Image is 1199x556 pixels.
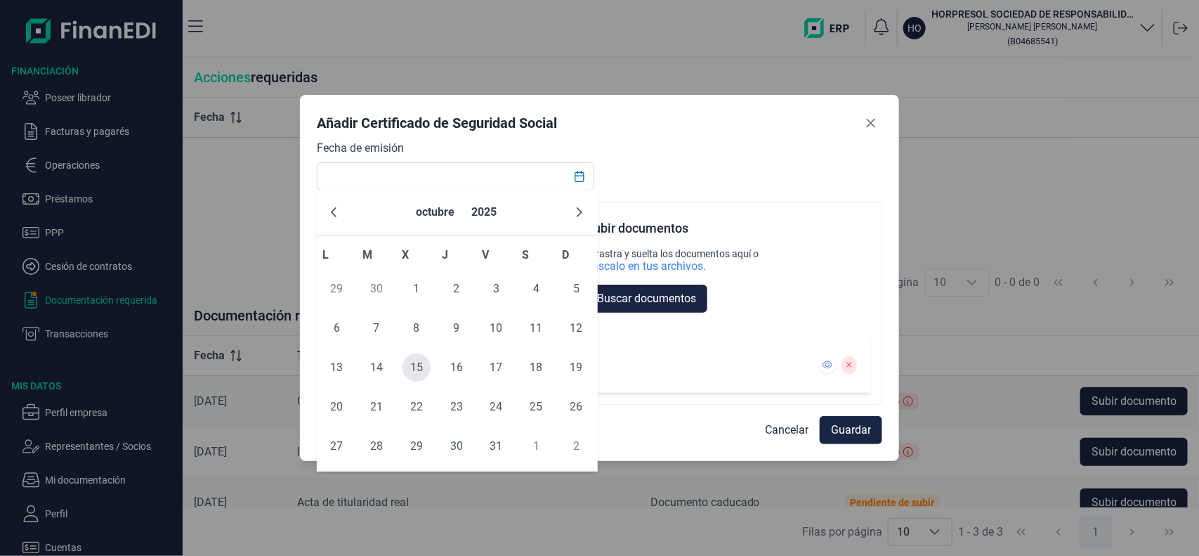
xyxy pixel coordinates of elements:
span: 18 [522,354,550,382]
span: X [402,248,410,261]
span: 31 [483,432,511,460]
span: L [322,248,329,261]
span: 1 [522,432,550,460]
button: Cancelar [754,416,820,444]
td: 30/09/2025 [357,269,397,309]
td: 14/10/2025 [357,348,397,387]
span: 30 [362,275,391,303]
span: 10 [483,314,511,342]
td: 12/10/2025 [556,309,596,348]
span: 22 [402,393,431,421]
td: 08/10/2025 [397,309,437,348]
span: M [362,248,372,261]
button: Choose Month [410,195,460,229]
td: 02/11/2025 [556,427,596,466]
td: 05/10/2025 [556,269,596,309]
span: 28 [362,432,391,460]
td: 17/10/2025 [476,348,516,387]
span: 23 [443,393,471,421]
td: 31/10/2025 [476,427,516,466]
div: búscalo en tus archivos. [586,259,759,273]
td: 10/10/2025 [476,309,516,348]
button: Previous Month [322,201,345,224]
div: búscalo en tus archivos. [586,259,706,273]
td: 19/10/2025 [556,348,596,387]
span: 26 [562,393,590,421]
td: 23/10/2025 [436,387,476,427]
td: 25/10/2025 [516,387,556,427]
span: 9 [443,314,471,342]
span: Cancelar [765,422,808,439]
button: Guardar [820,416,882,444]
span: 6 [322,314,350,342]
span: 17 [483,354,511,382]
div: Añadir Certificado de Seguridad Social [317,113,557,133]
span: 19 [562,354,590,382]
span: 24 [483,393,511,421]
td: 24/10/2025 [476,387,516,427]
span: 11 [522,314,550,342]
td: 03/10/2025 [476,269,516,309]
span: 7 [362,314,391,342]
td: 04/10/2025 [516,269,556,309]
span: 25 [522,393,550,421]
span: D [562,248,569,261]
span: 16 [443,354,471,382]
td: 21/10/2025 [357,387,397,427]
button: Buscar documentos [586,285,707,313]
td: 01/10/2025 [397,269,437,309]
span: 20 [322,393,350,421]
span: 15 [402,354,431,382]
div: Arrastra y suelta los documentos aquí o [586,248,759,259]
span: 5 [562,275,590,303]
span: 30 [443,432,471,460]
span: 1 [402,275,431,303]
td: 06/10/2025 [317,309,357,348]
span: S [522,248,529,261]
td: 29/09/2025 [317,269,357,309]
td: 27/10/2025 [317,427,357,466]
div: Choose Date [317,190,598,472]
td: 13/10/2025 [317,348,357,387]
td: 09/10/2025 [436,309,476,348]
button: Next Month [568,201,591,224]
button: Choose Year [466,195,502,229]
td: 11/10/2025 [516,309,556,348]
span: 21 [362,393,391,421]
span: 29 [322,275,350,303]
div: Subir documentos [586,220,688,237]
span: 13 [322,354,350,382]
td: 30/10/2025 [436,427,476,466]
button: Close [860,112,882,134]
td: 20/10/2025 [317,387,357,427]
span: 27 [322,432,350,460]
span: Buscar documentos [597,290,696,307]
span: 12 [562,314,590,342]
td: 29/10/2025 [397,427,437,466]
td: 15/10/2025 [397,348,437,387]
td: 01/11/2025 [516,427,556,466]
td: 07/10/2025 [357,309,397,348]
button: Choose Date [566,164,593,189]
span: 2 [443,275,471,303]
span: J [442,248,448,261]
span: 4 [522,275,550,303]
span: 3 [483,275,511,303]
td: 26/10/2025 [556,387,596,427]
span: 29 [402,432,431,460]
span: V [482,248,489,261]
td: 18/10/2025 [516,348,556,387]
span: 14 [362,354,391,382]
span: Guardar [831,422,871,439]
td: 02/10/2025 [436,269,476,309]
span: 2 [562,432,590,460]
span: 8 [402,314,431,342]
label: Fecha de emisión [317,140,404,157]
td: 16/10/2025 [436,348,476,387]
td: 28/10/2025 [357,427,397,466]
td: 22/10/2025 [397,387,437,427]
